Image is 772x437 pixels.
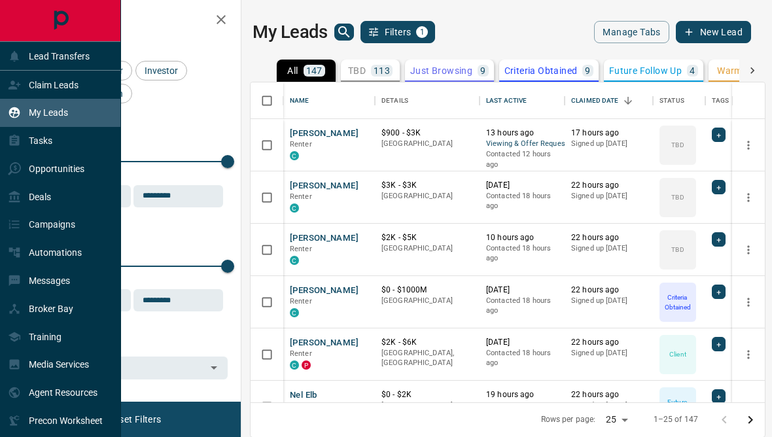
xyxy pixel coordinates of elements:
button: more [739,397,758,417]
p: 17 hours ago [571,128,646,139]
div: + [712,337,726,351]
div: Status [653,82,705,119]
button: Open [205,358,223,377]
p: $0 - $2K [381,389,473,400]
span: + [716,338,721,351]
button: [PERSON_NAME] [290,285,359,297]
span: + [716,128,721,141]
p: $3K - $3K [381,180,473,191]
p: Contacted 12 hours ago [486,149,558,169]
div: Details [381,82,408,119]
p: 13 hours ago [486,128,558,139]
p: Signed up [DATE] [571,139,646,149]
button: [PERSON_NAME] [290,337,359,349]
button: more [739,292,758,312]
div: condos.ca [290,256,299,265]
button: Go to next page [737,407,763,433]
p: Contacted 18 hours ago [486,348,558,368]
p: TBD [671,192,684,202]
p: [GEOGRAPHIC_DATA] [381,191,473,201]
p: Future Follow Up [661,397,695,417]
p: [GEOGRAPHIC_DATA] [381,139,473,149]
p: [GEOGRAPHIC_DATA] [381,296,473,306]
button: Filters1 [360,21,436,43]
p: Future Follow Up [609,66,682,75]
p: Contacted 18 hours ago [486,296,558,316]
p: 9 [480,66,485,75]
span: Active Viewing Request [486,400,558,411]
span: Renter [290,402,312,410]
div: Status [659,82,684,119]
p: [DATE] [486,285,558,296]
p: Signed up [DATE] [571,348,646,358]
p: Signed up [DATE] [571,191,646,201]
button: New Lead [676,21,751,43]
button: [PERSON_NAME] [290,128,359,140]
p: Contacted 18 hours ago [486,191,558,211]
div: condos.ca [290,203,299,213]
p: 22 hours ago [571,337,646,348]
div: + [712,180,726,194]
p: $900 - $3K [381,128,473,139]
button: Reset Filters [99,408,169,430]
p: 4 [690,66,695,75]
button: more [739,345,758,364]
div: Last Active [486,82,527,119]
p: 22 hours ago [571,180,646,191]
p: [DATE] [486,180,558,191]
p: Client [669,349,686,359]
p: TBD [671,140,684,150]
button: Nel Elb [290,389,317,402]
p: Signed up [DATE] [571,296,646,306]
div: 25 [601,410,632,429]
span: 1 [417,27,427,37]
div: Investor [135,61,187,80]
button: Manage Tabs [594,21,669,43]
p: $0 - $1000M [381,285,473,296]
button: [PERSON_NAME] [290,232,359,245]
p: All [287,66,298,75]
span: + [716,390,721,403]
span: Renter [290,349,312,358]
div: Last Active [480,82,565,119]
div: + [712,285,726,299]
h1: My Leads [253,22,328,43]
div: condos.ca [290,360,299,370]
p: Warm [717,66,743,75]
button: more [739,188,758,207]
span: Viewing & Offer Request [486,139,558,150]
p: Rows per page: [541,414,596,425]
p: Just Browsing [410,66,472,75]
span: Renter [290,297,312,306]
div: condos.ca [290,151,299,160]
button: [PERSON_NAME] [290,180,359,192]
h2: Filters [42,13,228,29]
p: [GEOGRAPHIC_DATA], [GEOGRAPHIC_DATA] [381,348,473,368]
div: Claimed Date [565,82,653,119]
div: Tags [712,82,729,119]
p: 9 [585,66,590,75]
button: more [739,240,758,260]
div: Name [283,82,375,119]
span: Renter [290,245,312,253]
p: Signed up [DATE] [571,400,646,411]
p: $2K - $6K [381,337,473,348]
div: + [712,232,726,247]
p: $2K - $5K [381,232,473,243]
span: Renter [290,192,312,201]
button: more [739,135,758,155]
p: 147 [306,66,323,75]
span: Renter [290,140,312,149]
button: search button [334,24,354,41]
p: 113 [374,66,390,75]
p: 22 hours ago [571,232,646,243]
p: Criteria Obtained [504,66,578,75]
p: Signed up [DATE] [571,243,646,254]
p: 22 hours ago [571,285,646,296]
span: + [716,233,721,246]
p: Criteria Obtained [661,292,695,312]
span: + [716,181,721,194]
div: condos.ca [290,308,299,317]
p: 1–25 of 147 [654,414,698,425]
p: 22 hours ago [571,389,646,400]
